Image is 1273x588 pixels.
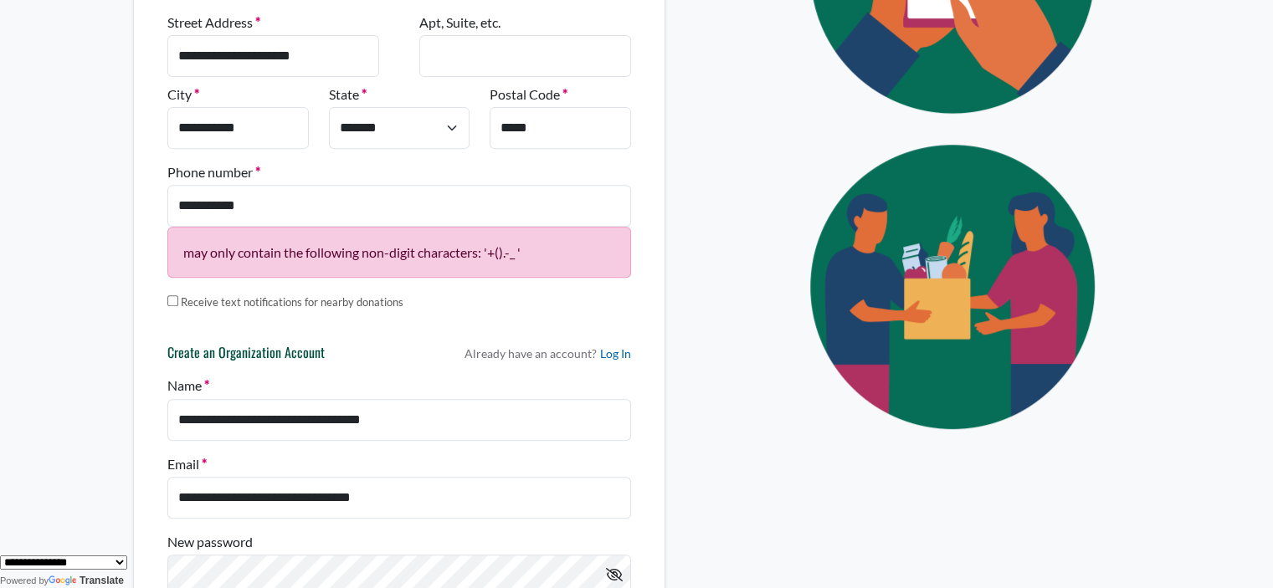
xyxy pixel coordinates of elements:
[419,13,500,33] label: Apt, Suite, etc.
[167,13,260,33] label: Street Address
[329,84,367,105] label: State
[167,454,207,474] label: Email
[167,84,199,105] label: City
[167,376,209,396] label: Name
[167,162,260,182] label: Phone number
[49,575,124,586] a: Translate
[600,345,631,362] a: Log In
[181,294,403,311] label: Receive text notifications for nearby donations
[490,84,567,105] label: Postal Code
[772,129,1140,444] img: Eye Icon
[167,227,631,278] p: may only contain the following non-digit characters: '+().-_ '
[167,532,253,552] label: New password
[465,345,631,362] p: Already have an account?
[49,575,80,587] img: Google Translate
[167,345,325,368] h6: Create an Organization Account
